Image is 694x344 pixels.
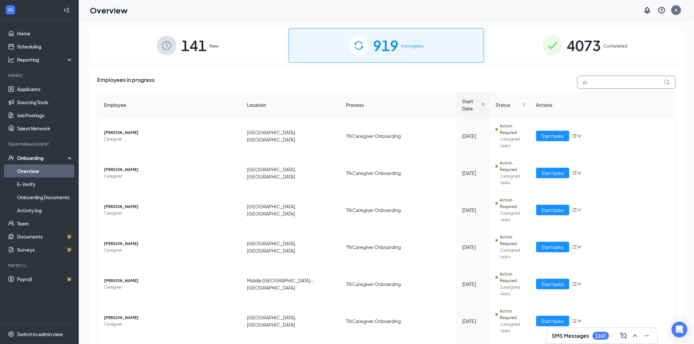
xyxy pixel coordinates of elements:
span: [PERSON_NAME] [104,129,237,136]
div: Switch to admin view [17,331,63,337]
td: TN Caregiver Onboarding [341,192,457,229]
span: down [577,171,582,175]
span: bars [572,207,577,213]
svg: QuestionInfo [658,6,666,14]
span: Start Date [462,98,480,112]
svg: Collapse [63,7,70,13]
span: 1 assigned tasks [500,136,525,149]
a: PayrollCrown [17,273,73,286]
div: Team Management [8,142,72,147]
a: Team [17,217,73,230]
button: Start tasks [536,131,569,141]
span: 2 assigned tasks [500,247,525,260]
span: bars [572,244,577,250]
span: Caregiver [104,247,237,254]
span: down [577,134,582,138]
h1: Overview [90,5,128,16]
span: Start tasks [541,132,564,140]
td: TN Caregiver Onboarding [341,266,457,303]
td: TN Caregiver Onboarding [341,303,457,340]
span: Start tasks [541,243,564,251]
span: [PERSON_NAME] [104,277,237,284]
a: Activity log [17,204,73,217]
span: Completed [604,43,628,49]
span: down [577,319,582,323]
span: Action Required [500,123,525,136]
span: Status [496,101,520,108]
td: [GEOGRAPHIC_DATA], [GEOGRAPHIC_DATA] [242,303,341,340]
th: Actions [531,92,676,118]
a: DocumentsCrown [17,230,73,243]
div: [DATE] [462,206,485,214]
span: New [209,43,218,49]
span: [PERSON_NAME] [104,240,237,247]
span: Action Required [500,308,525,321]
button: ComposeMessage [618,331,629,341]
div: A [675,7,678,13]
span: [PERSON_NAME] [104,315,237,321]
span: Start tasks [541,280,564,288]
th: Status [490,92,531,118]
span: Action Required [500,271,525,284]
span: bars [572,170,577,176]
span: 4073 [567,34,601,57]
div: [DATE] [462,243,485,251]
span: 141 [181,34,207,57]
a: Talent Network [17,122,73,135]
div: [DATE] [462,317,485,325]
span: Start tasks [541,169,564,177]
span: In progress [401,43,424,49]
span: Start tasks [541,317,564,325]
svg: Settings [8,331,14,337]
button: Start tasks [536,316,569,326]
td: TN Caregiver Onboarding [341,118,457,155]
td: Middle [GEOGRAPHIC_DATA] - [GEOGRAPHIC_DATA] [242,266,341,303]
a: Scheduling [17,40,73,53]
div: 1247 [596,333,606,339]
span: bars [572,133,577,139]
button: Minimize [642,331,652,341]
span: Caregiver [104,321,237,328]
span: bars [572,281,577,287]
button: Start tasks [536,242,569,252]
span: 1 assigned tasks [500,173,525,186]
span: [PERSON_NAME] [104,166,237,173]
span: Employees in progress [97,76,154,89]
span: Caregiver [104,284,237,291]
span: 919 [373,34,399,57]
span: 3 assigned tasks [500,210,525,223]
svg: UserCheck [8,155,14,161]
h3: SMS Messages [552,332,589,339]
div: Payroll [8,263,72,268]
span: 2 assigned tasks [500,284,525,297]
span: down [577,208,582,212]
svg: WorkstreamLogo [7,7,14,13]
svg: Minimize [643,332,651,340]
svg: Notifications [643,6,651,14]
div: Hiring [8,73,72,78]
button: Start tasks [536,168,569,178]
td: TN Caregiver Onboarding [341,229,457,266]
td: [GEOGRAPHIC_DATA], [GEOGRAPHIC_DATA] [242,118,341,155]
span: [PERSON_NAME] [104,203,237,210]
svg: ComposeMessage [620,332,627,340]
div: [DATE] [462,169,485,177]
button: Start tasks [536,205,569,215]
a: Overview [17,164,73,178]
a: E-Verify [17,178,73,191]
button: Start tasks [536,279,569,289]
span: Action Required [500,160,525,173]
th: Process [341,92,457,118]
input: Search by Name, Job Posting, or Process [577,76,676,89]
th: Location [242,92,341,118]
span: Action Required [500,234,525,247]
div: [DATE] [462,280,485,288]
td: [GEOGRAPHIC_DATA], [GEOGRAPHIC_DATA] [242,229,341,266]
a: SurveysCrown [17,243,73,256]
span: 1 assigned tasks [500,321,525,334]
a: Onboarding Documents [17,191,73,204]
div: Reporting [17,56,73,63]
span: Start tasks [541,206,564,214]
svg: Analysis [8,56,14,63]
span: Caregiver [104,173,237,180]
